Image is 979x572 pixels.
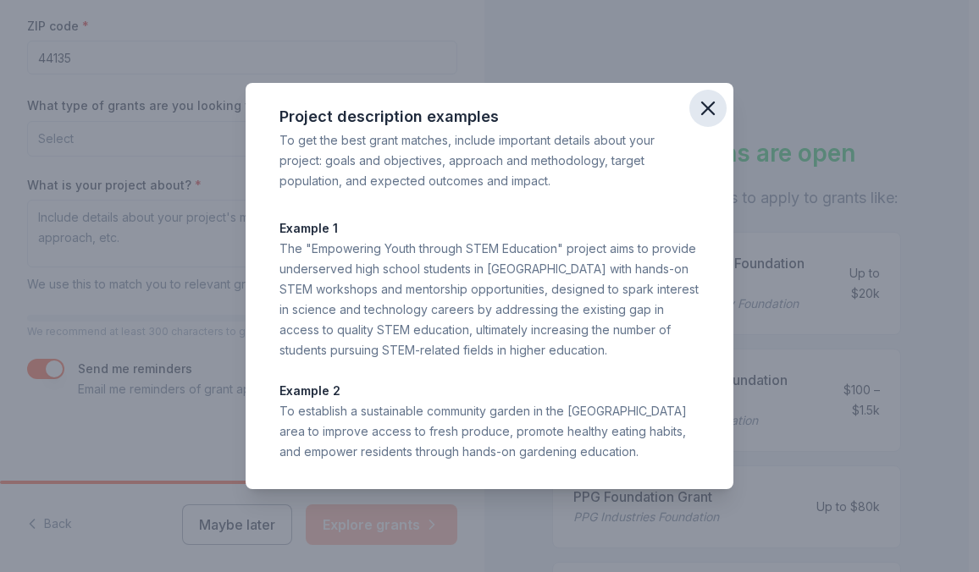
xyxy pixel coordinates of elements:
p: Example 2 [279,381,700,401]
div: The "Empowering Youth through STEM Education" project aims to provide underserved high school stu... [279,239,700,360]
div: Project description examples [279,103,700,130]
div: To get the best grant matches, include important details about your project: goals and objectives... [279,130,700,191]
div: To establish a sustainable community garden in the [GEOGRAPHIC_DATA] area to improve access to fr... [279,401,700,462]
p: Example 1 [279,218,700,239]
